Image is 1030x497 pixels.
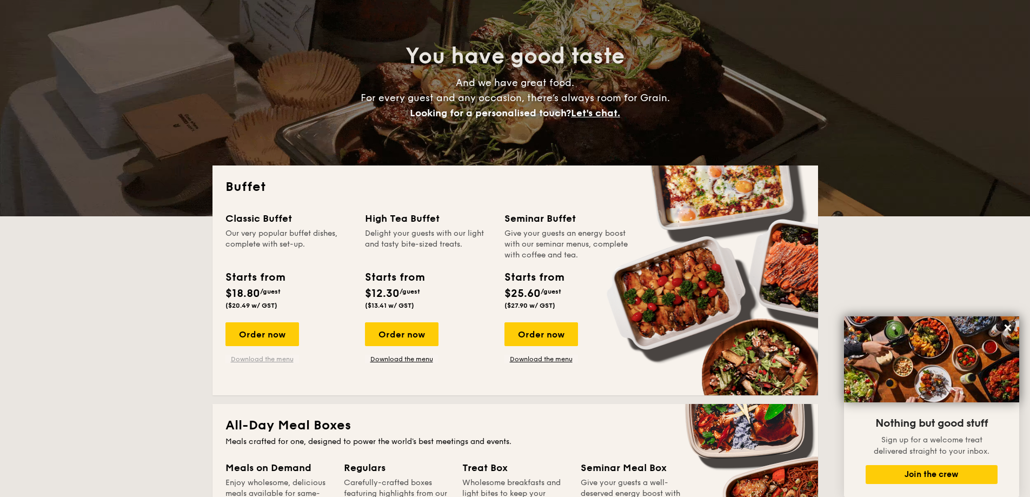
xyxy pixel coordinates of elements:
div: Starts from [365,269,424,286]
a: Download the menu [504,355,578,363]
img: DSC07876-Edit02-Large.jpeg [844,316,1019,402]
div: Treat Box [462,460,568,475]
div: Classic Buffet [225,211,352,226]
span: Let's chat. [571,107,620,119]
div: Our very popular buffet dishes, complete with set-up. [225,228,352,261]
span: You have good taste [406,43,624,69]
div: Order now [504,322,578,346]
div: Give your guests an energy boost with our seminar menus, complete with coffee and tea. [504,228,631,261]
span: And we have great food. For every guest and any occasion, there’s always room for Grain. [361,77,670,119]
span: /guest [400,288,420,295]
span: $12.30 [365,287,400,300]
span: $25.60 [504,287,541,300]
button: Join the crew [866,465,998,484]
div: Starts from [225,269,284,286]
div: High Tea Buffet [365,211,491,226]
h2: Buffet [225,178,805,196]
div: Order now [365,322,438,346]
div: Seminar Buffet [504,211,631,226]
span: /guest [541,288,561,295]
span: Sign up for a welcome treat delivered straight to your inbox. [874,435,989,456]
span: ($27.90 w/ GST) [504,302,555,309]
div: Seminar Meal Box [581,460,686,475]
span: ($20.49 w/ GST) [225,302,277,309]
button: Close [999,319,1016,336]
span: Looking for a personalised touch? [410,107,571,119]
span: /guest [260,288,281,295]
a: Download the menu [365,355,438,363]
span: Nothing but good stuff [875,417,988,430]
div: Meals crafted for one, designed to power the world's best meetings and events. [225,436,805,447]
a: Download the menu [225,355,299,363]
div: Order now [225,322,299,346]
div: Regulars [344,460,449,475]
div: Starts from [504,269,563,286]
div: Delight your guests with our light and tasty bite-sized treats. [365,228,491,261]
h2: All-Day Meal Boxes [225,417,805,434]
span: $18.80 [225,287,260,300]
span: ($13.41 w/ GST) [365,302,414,309]
div: Meals on Demand [225,460,331,475]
